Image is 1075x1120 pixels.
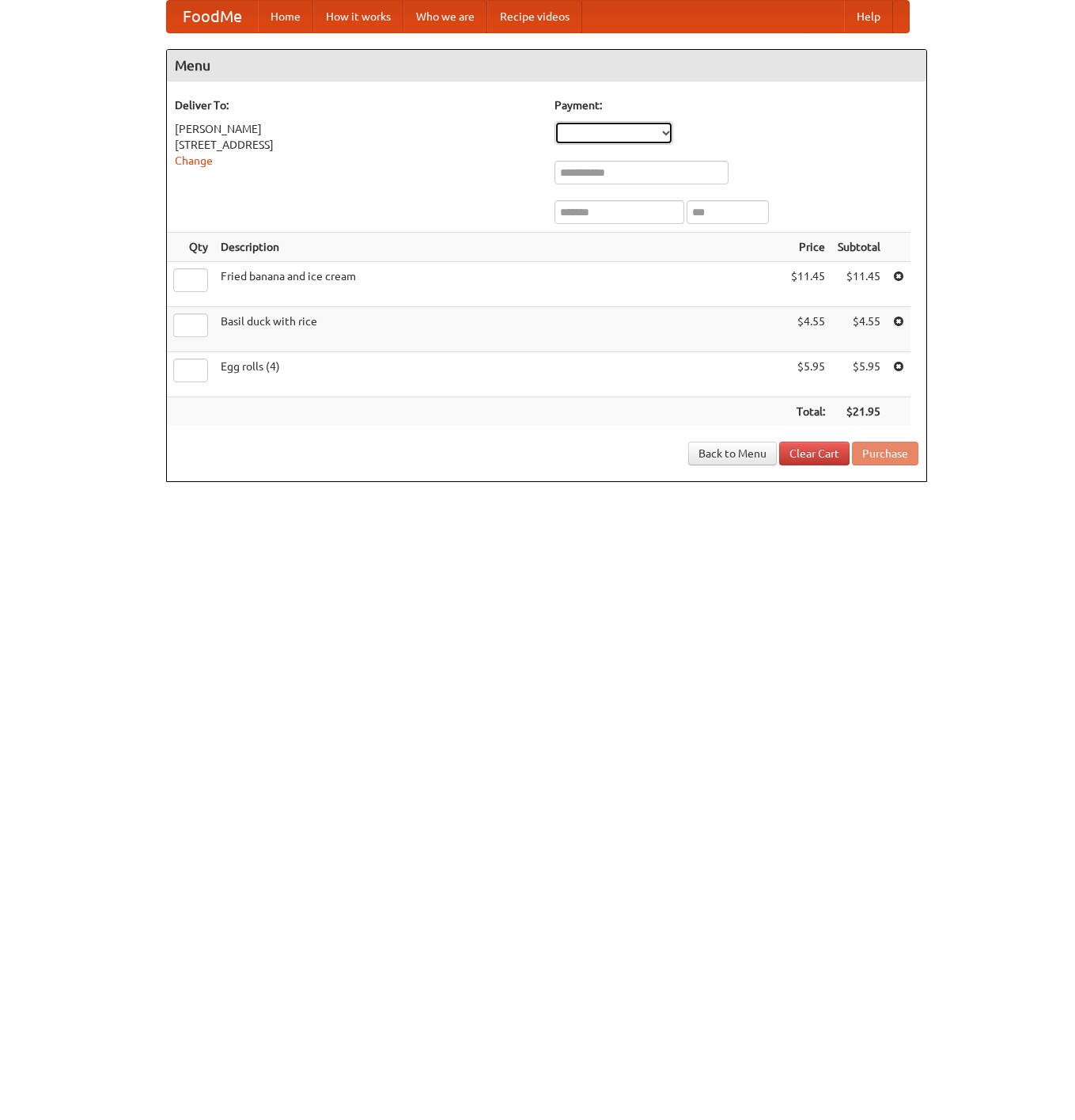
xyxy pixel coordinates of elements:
[175,121,539,137] div: [PERSON_NAME]
[555,97,918,113] h5: Payment:
[403,1,487,32] a: Who we are
[487,1,582,32] a: Recipe videos
[688,442,777,465] a: Back to Menu
[831,262,887,307] td: $11.45
[313,1,403,32] a: How it works
[258,1,313,32] a: Home
[214,352,785,397] td: Egg rolls (4)
[214,233,785,262] th: Description
[779,442,850,465] a: Clear Cart
[175,97,539,113] h5: Deliver To:
[167,50,926,82] h4: Menu
[844,1,893,32] a: Help
[175,137,539,153] div: [STREET_ADDRESS]
[831,352,887,397] td: $5.95
[785,262,831,307] td: $11.45
[785,397,831,427] th: Total:
[214,262,785,307] td: Fried banana and ice cream
[167,233,214,262] th: Qty
[214,307,785,352] td: Basil duck with rice
[785,352,831,397] td: $5.95
[831,397,887,427] th: $21.95
[852,442,918,465] button: Purchase
[785,307,831,352] td: $4.55
[831,307,887,352] td: $4.55
[167,1,258,32] a: FoodMe
[785,233,831,262] th: Price
[831,233,887,262] th: Subtotal
[175,154,213,167] a: Change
